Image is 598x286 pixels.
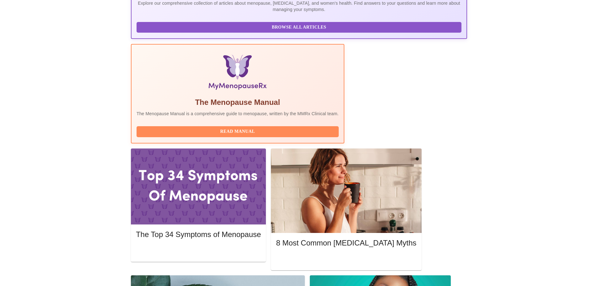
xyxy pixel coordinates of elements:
[137,22,461,33] button: Browse All Articles
[137,24,463,30] a: Browse All Articles
[169,55,306,92] img: Menopause Manual
[137,97,339,107] h5: The Menopause Manual
[136,245,261,256] button: Read More
[276,238,416,248] h5: 8 Most Common [MEDICAL_DATA] Myths
[136,247,262,253] a: Read More
[143,128,332,136] span: Read Manual
[282,256,410,263] span: Read More
[142,247,255,255] span: Read More
[136,229,261,240] h5: The Top 34 Symptoms of Menopause
[137,128,340,134] a: Read Manual
[143,24,455,31] span: Browse All Articles
[276,254,416,265] button: Read More
[137,126,339,137] button: Read Manual
[276,256,418,262] a: Read More
[137,111,339,117] p: The Menopause Manual is a comprehensive guide to menopause, written by the MMRx Clinical team.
